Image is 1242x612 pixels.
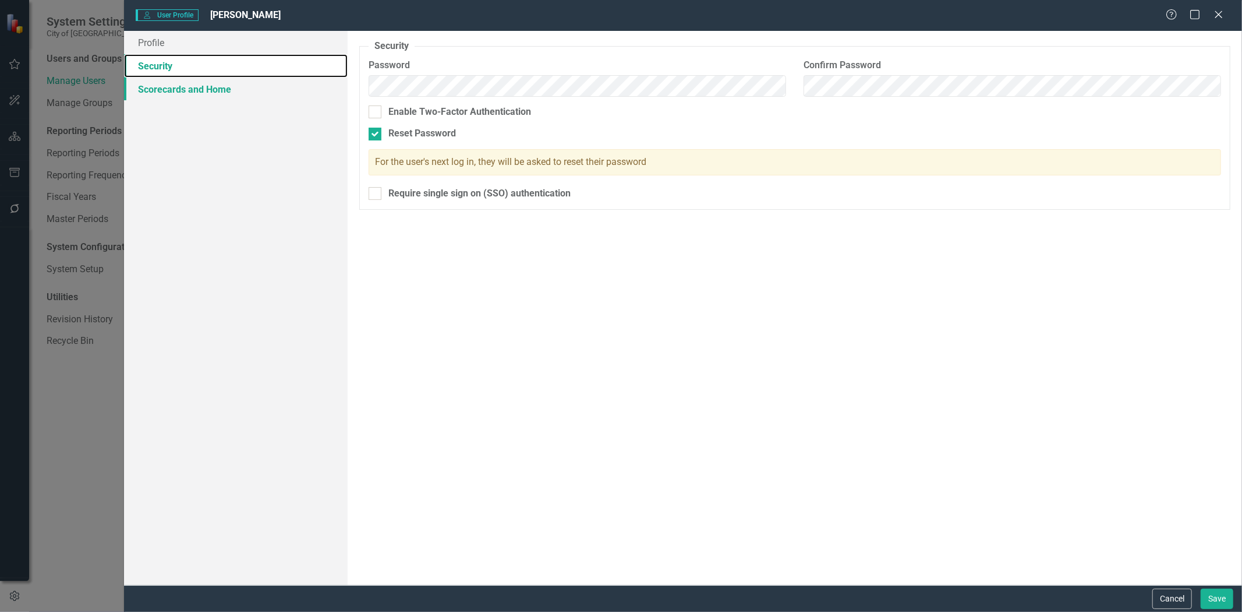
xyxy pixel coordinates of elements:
a: Scorecards and Home [124,78,348,101]
button: Save [1201,589,1233,609]
div: Reset Password [388,127,456,140]
label: Confirm Password [804,59,1221,72]
div: Enable Two-Factor Authentication [388,105,531,119]
a: Profile [124,31,348,54]
legend: Security [369,40,415,53]
label: Password [369,59,786,72]
button: Cancel [1152,589,1192,609]
div: Require single sign on (SSO) authentication [388,187,571,201]
div: For the user's next log in, they will be asked to reset their password [369,149,1221,175]
a: Security [124,54,348,78]
span: User Profile [136,9,198,21]
span: [PERSON_NAME] [210,9,281,20]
